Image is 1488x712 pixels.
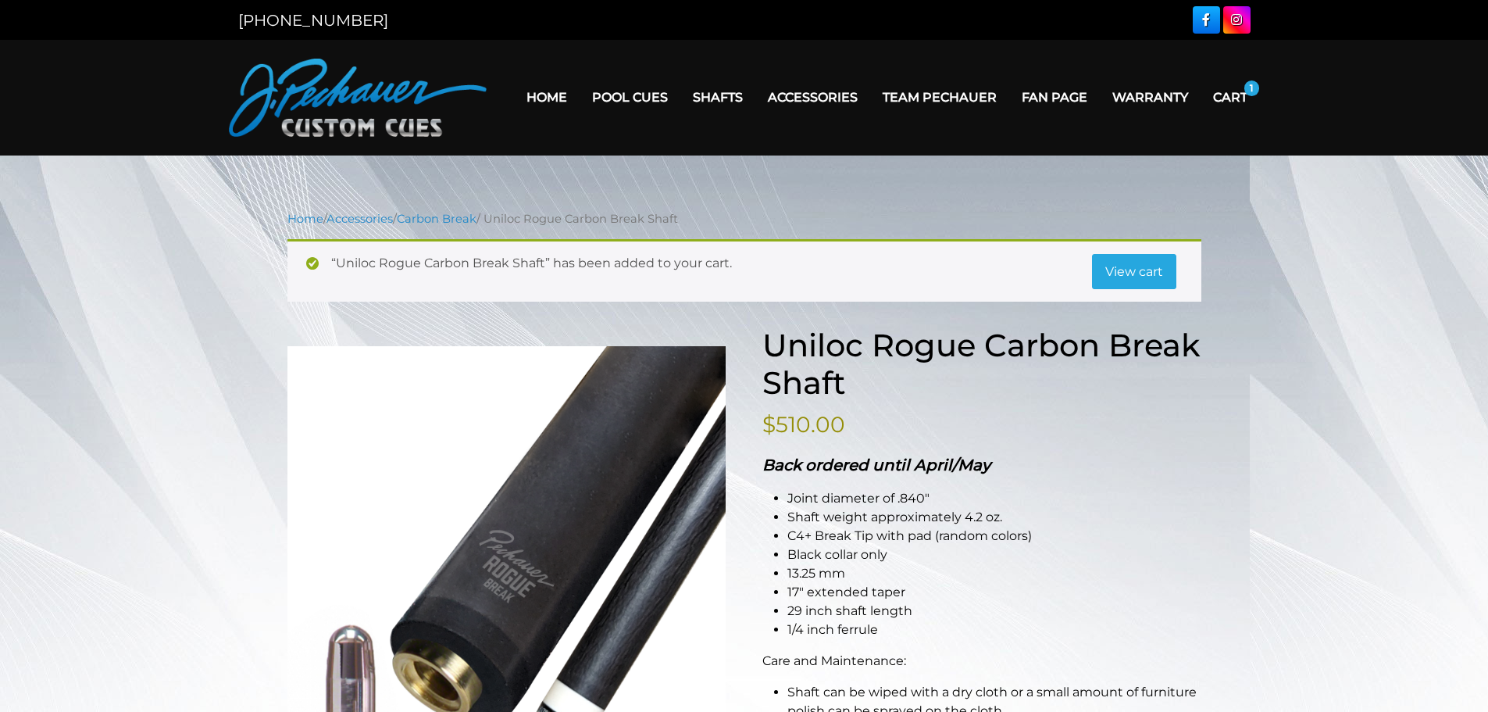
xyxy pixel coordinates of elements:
[787,583,1201,602] li: 17″ extended taper
[787,621,1201,639] li: 1/4 inch ferrule
[870,77,1009,117] a: Team Pechauer
[787,602,1201,621] li: 29 inch shaft length
[580,77,680,117] a: Pool Cues
[1092,254,1176,290] a: View cart
[680,77,755,117] a: Shafts
[397,212,476,226] a: Carbon Break
[514,77,580,117] a: Home
[287,212,323,226] a: Home
[755,77,870,117] a: Accessories
[1009,77,1100,117] a: Fan Page
[238,11,388,30] a: [PHONE_NUMBER]
[787,508,1201,527] li: Shaft weight approximately 4.2 oz.
[762,327,1201,402] h1: Uniloc Rogue Carbon Break Shaft
[762,652,1201,671] p: Care and Maintenance:
[1201,77,1260,117] a: Cart
[787,527,1201,546] li: C4+ Break Tip with pad (random colors)
[1100,77,1201,117] a: Warranty
[287,239,1201,302] div: “Uniloc Rogue Carbon Break Shaft” has been added to your cart.
[287,210,1201,227] nav: Breadcrumb
[787,546,1201,564] li: Black collar only
[762,411,776,438] span: $
[229,59,487,137] img: Pechauer Custom Cues
[762,411,845,438] bdi: 510.00
[327,212,393,226] a: Accessories
[787,564,1201,583] li: 13.25 mm
[762,456,990,474] strong: Back ordered until April/May
[787,489,1201,508] li: Joint diameter of .840″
